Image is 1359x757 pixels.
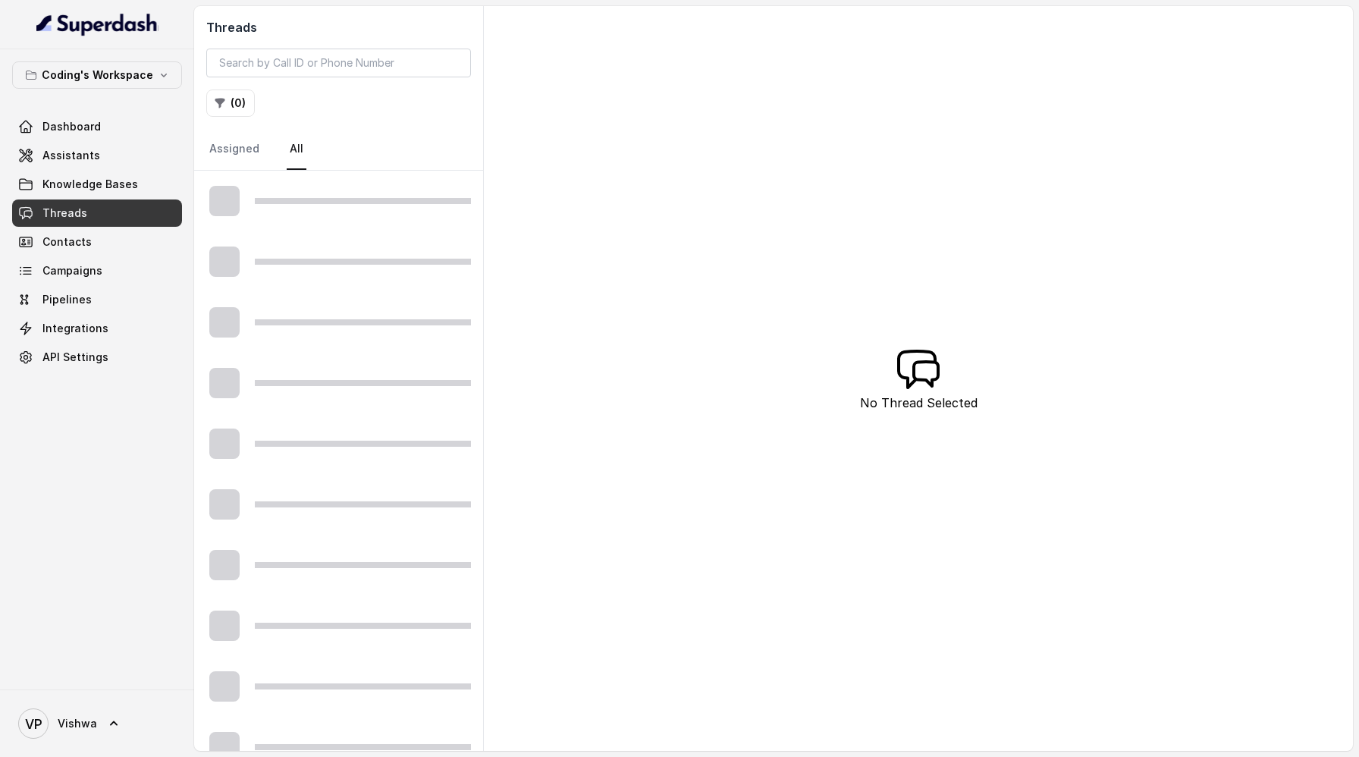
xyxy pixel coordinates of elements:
[12,61,182,89] button: Coding's Workspace
[42,350,108,365] span: API Settings
[12,228,182,256] a: Contacts
[12,702,182,745] a: Vishwa
[42,148,100,163] span: Assistants
[42,321,108,336] span: Integrations
[206,129,471,170] nav: Tabs
[12,113,182,140] a: Dashboard
[12,257,182,284] a: Campaigns
[42,119,101,134] span: Dashboard
[206,18,471,36] h2: Threads
[206,49,471,77] input: Search by Call ID or Phone Number
[25,716,42,732] text: VP
[42,292,92,307] span: Pipelines
[12,286,182,313] a: Pipelines
[58,716,97,731] span: Vishwa
[12,171,182,198] a: Knowledge Bases
[12,142,182,169] a: Assistants
[12,315,182,342] a: Integrations
[12,199,182,227] a: Threads
[42,66,153,84] p: Coding's Workspace
[42,263,102,278] span: Campaigns
[36,12,158,36] img: light.svg
[206,90,255,117] button: (0)
[42,234,92,250] span: Contacts
[42,206,87,221] span: Threads
[42,177,138,192] span: Knowledge Bases
[12,344,182,371] a: API Settings
[206,129,262,170] a: Assigned
[287,129,306,170] a: All
[860,394,978,412] p: No Thread Selected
